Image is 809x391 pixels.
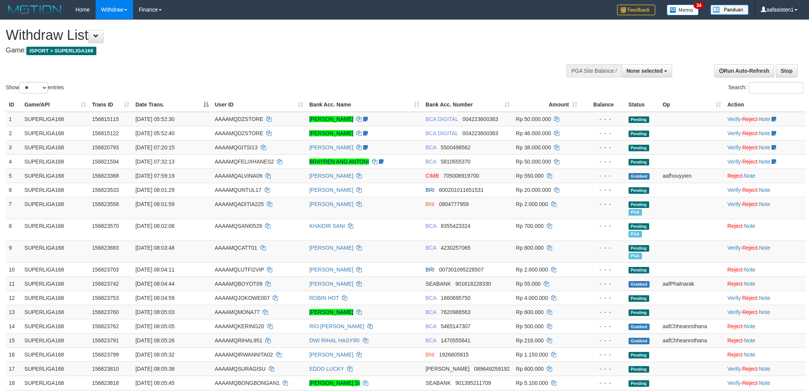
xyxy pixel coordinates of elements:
td: · · [724,140,806,154]
td: 17 [6,362,21,376]
span: Copy 1470555641 to clipboard [441,337,471,344]
td: SUPERLIGA168 [21,305,89,319]
a: Verify [727,309,741,315]
td: 7 [6,197,21,219]
span: AAAAMQDZSTORE [215,130,263,136]
span: AAAAMQALVINA09 [215,173,262,179]
span: Rp 20.000.000 [516,187,551,193]
td: SUPERLIGA168 [21,112,89,126]
span: AAAAMQSANI0529 [215,223,262,229]
span: Pending [629,366,649,373]
h4: Game: [6,47,532,54]
a: BRAYREN ANG ANTONI [309,159,369,165]
span: BCA [426,223,436,229]
a: [PERSON_NAME] [309,173,353,179]
h1: Withdraw List [6,28,532,43]
span: BCA [426,309,436,315]
a: [PERSON_NAME] [309,130,353,136]
span: 156815115 [92,116,119,122]
div: - - - [583,244,622,252]
span: 156823799 [92,352,119,358]
td: · · [724,126,806,140]
span: [DATE] 08:04:11 [135,267,174,273]
td: 4 [6,154,21,169]
span: Rp 600.000 [516,366,543,372]
td: 16 [6,347,21,362]
span: Rp 600.000 [516,309,543,315]
a: Note [759,116,770,122]
span: Copy 5465147307 to clipboard [441,323,471,329]
span: 156821594 [92,159,119,165]
a: Run Auto-Refresh [714,64,774,77]
span: Pending [629,309,649,316]
a: Verify [727,245,741,251]
a: Reject [727,352,742,358]
td: · [724,219,806,240]
span: Rp 800.000 [516,245,543,251]
span: Copy 4230257065 to clipboard [441,245,471,251]
span: 156823760 [92,309,119,315]
span: Copy 901395211709 to clipboard [455,380,491,386]
th: Amount: activate to sort column ascending [513,98,580,112]
a: Reject [742,366,757,372]
span: Copy 600201011651531 to clipboard [439,187,484,193]
td: · [724,333,806,347]
a: [PERSON_NAME] [309,281,353,287]
th: ID [6,98,21,112]
a: Reject [742,380,757,386]
span: 156823791 [92,337,119,344]
span: Pending [629,223,649,230]
a: Reject [727,223,742,229]
span: Rp 2.000.000 [516,201,548,207]
a: Verify [727,187,741,193]
span: 156823703 [92,267,119,273]
a: Stop [776,64,798,77]
a: Verify [727,159,741,165]
span: Copy 8355423324 to clipboard [441,223,471,229]
span: AAAAMQMONA77 [215,309,260,315]
span: Marked by aafnonsreyleab [629,231,642,237]
a: [PERSON_NAME] [309,267,353,273]
a: Reject [742,130,757,136]
td: 2 [6,126,21,140]
span: AAAAMQADITIA225 [215,201,264,207]
button: None selected [622,64,673,77]
td: SUPERLIGA168 [21,347,89,362]
input: Search: [749,82,803,93]
th: Game/API: activate to sort column ascending [21,98,89,112]
span: [DATE] 08:05:32 [135,352,174,358]
td: SUPERLIGA168 [21,169,89,183]
td: · [724,262,806,276]
span: Pending [629,295,649,302]
a: Note [759,295,770,301]
span: [DATE] 07:20:15 [135,144,174,151]
a: Note [759,245,770,251]
span: BCA [426,295,436,301]
span: 156823810 [92,366,119,372]
span: Rp 500.000 [516,323,543,329]
span: [DATE] 08:05:05 [135,323,174,329]
span: AAAAMQFELIXHANES2 [215,159,274,165]
span: 156815122 [92,130,119,136]
td: aafPhalnarak [660,276,724,291]
span: [DATE] 08:05:03 [135,309,174,315]
span: Copy 0804777959 to clipboard [439,201,469,207]
a: Reject [742,295,757,301]
span: [DATE] 05:52:40 [135,130,174,136]
span: AAAAMQLUTFI2VIP [215,267,264,273]
td: aafChheanrothana [660,333,724,347]
a: Note [759,130,770,136]
td: SUPERLIGA168 [21,140,89,154]
span: Rp 38.000.000 [516,144,551,151]
span: 156823762 [92,323,119,329]
span: None selected [627,68,663,74]
span: AAAAMQJOKOWE007 [215,295,270,301]
span: Rp 50.000.000 [516,116,551,122]
div: - - - [583,365,622,373]
td: · [724,276,806,291]
td: · · [724,291,806,305]
td: SUPERLIGA168 [21,362,89,376]
span: 156823570 [92,223,119,229]
span: [DATE] 08:02:08 [135,223,174,229]
img: MOTION_logo.png [6,4,64,15]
